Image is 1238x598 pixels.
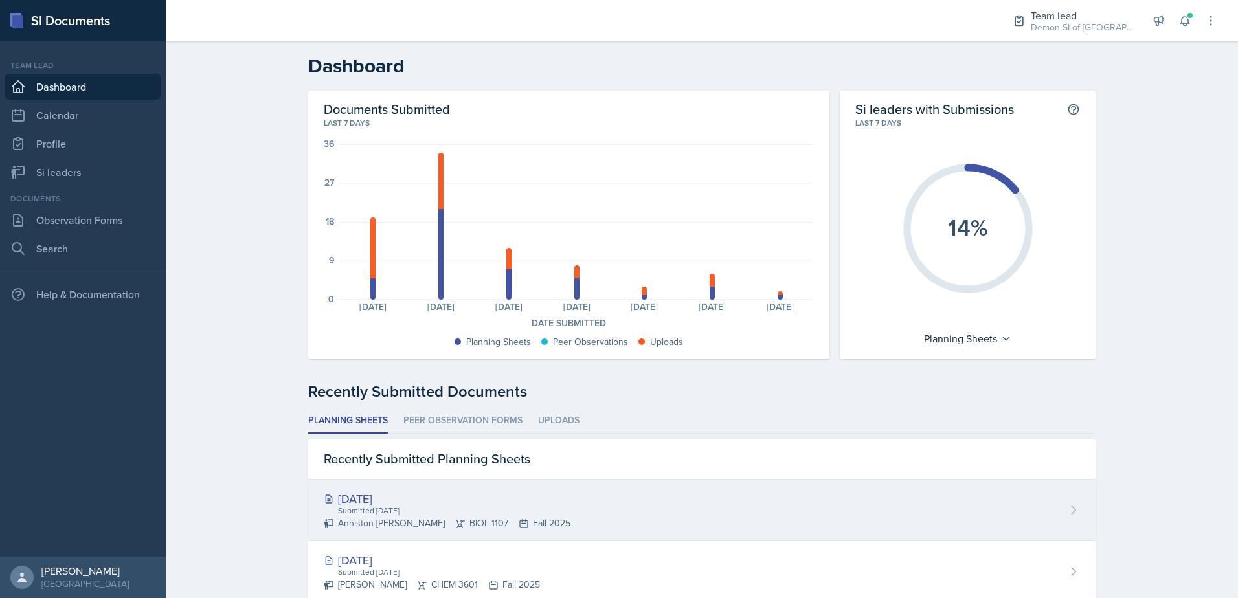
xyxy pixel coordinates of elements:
[855,117,1080,129] div: Last 7 days
[324,178,334,187] div: 27
[403,408,523,434] li: Peer Observation Forms
[339,302,407,311] div: [DATE]
[5,193,161,205] div: Documents
[324,316,814,330] div: Date Submitted
[1031,8,1134,23] div: Team lead
[324,551,540,569] div: [DATE]
[328,294,334,304] div: 0
[855,101,1014,117] h2: Si leaders with Submissions
[324,490,570,507] div: [DATE]
[543,302,611,311] div: [DATE]
[475,302,543,311] div: [DATE]
[1031,21,1134,34] div: Demon SI of [GEOGRAPHIC_DATA] / Fall 2025
[324,516,570,530] div: Anniston [PERSON_NAME] BIOL 1107 Fall 2025
[679,302,747,311] div: [DATE]
[5,102,161,128] a: Calendar
[5,207,161,233] a: Observation Forms
[5,74,161,100] a: Dashboard
[538,408,580,434] li: Uploads
[329,256,334,265] div: 9
[308,439,1096,480] div: Recently Submitted Planning Sheets
[611,302,679,311] div: [DATE]
[337,566,540,578] div: Submitted [DATE]
[308,480,1096,541] a: [DATE] Submitted [DATE] Anniston [PERSON_NAME]BIOL 1107Fall 2025
[466,335,531,349] div: Planning Sheets
[948,210,988,244] text: 14%
[5,131,161,157] a: Profile
[337,505,570,516] div: Submitted [DATE]
[747,302,815,311] div: [DATE]
[917,328,1018,349] div: Planning Sheets
[41,577,129,590] div: [GEOGRAPHIC_DATA]
[324,578,540,592] div: [PERSON_NAME] CHEM 3601 Fall 2025
[5,282,161,307] div: Help & Documentation
[5,60,161,71] div: Team lead
[650,335,683,349] div: Uploads
[324,101,814,117] h2: Documents Submitted
[553,335,628,349] div: Peer Observations
[308,408,388,434] li: Planning Sheets
[5,159,161,185] a: Si leaders
[324,139,334,148] div: 36
[308,380,1096,403] div: Recently Submitted Documents
[324,117,814,129] div: Last 7 days
[326,217,334,226] div: 18
[308,54,1096,78] h2: Dashboard
[407,302,475,311] div: [DATE]
[41,564,129,577] div: [PERSON_NAME]
[5,236,161,261] a: Search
